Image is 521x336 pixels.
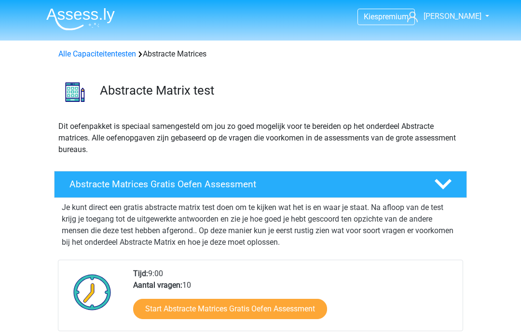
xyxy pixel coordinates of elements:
[46,8,115,30] img: Assessly
[50,171,471,198] a: Abstracte Matrices Gratis Oefen Assessment
[378,12,409,21] span: premium
[55,48,466,60] div: Abstracte Matrices
[133,299,327,319] a: Start Abstracte Matrices Gratis Oefen Assessment
[100,83,459,98] h3: Abstracte Matrix test
[58,49,136,58] a: Alle Capaciteitentesten
[58,121,463,155] p: Dit oefenpakket is speciaal samengesteld om jou zo goed mogelijk voor te bereiden op het onderdee...
[133,280,182,290] b: Aantal vragen:
[403,11,482,22] a: [PERSON_NAME]
[424,12,481,21] span: [PERSON_NAME]
[133,269,148,278] b: Tijd:
[62,202,459,248] p: Je kunt direct een gratis abstracte matrix test doen om te kijken wat het is en waar je staat. Na...
[364,12,378,21] span: Kies
[126,268,462,331] div: 9:00 10
[69,179,419,190] h4: Abstracte Matrices Gratis Oefen Assessment
[68,268,117,316] img: Klok
[358,10,414,23] a: Kiespremium
[55,71,96,112] img: abstracte matrices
